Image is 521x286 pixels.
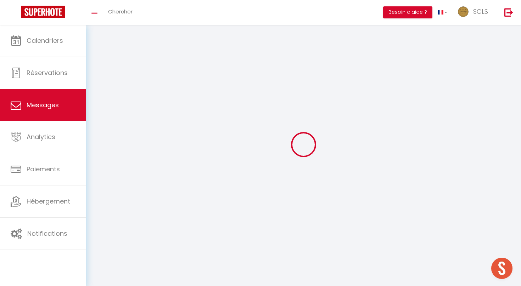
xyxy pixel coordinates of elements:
[27,101,59,109] span: Messages
[473,7,488,16] span: SCLS
[21,6,65,18] img: Super Booking
[504,8,513,17] img: logout
[491,258,512,279] div: Ouvrir le chat
[27,68,68,77] span: Réservations
[27,132,55,141] span: Analytics
[458,6,469,17] img: ...
[108,8,133,15] span: Chercher
[27,197,70,206] span: Hébergement
[27,36,63,45] span: Calendriers
[383,6,432,18] button: Besoin d'aide ?
[27,229,67,238] span: Notifications
[27,165,60,173] span: Paiements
